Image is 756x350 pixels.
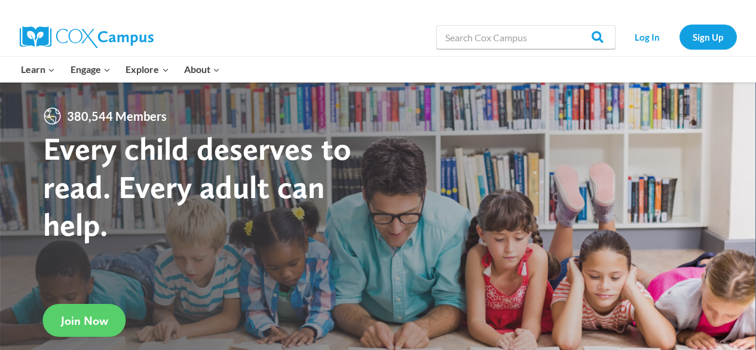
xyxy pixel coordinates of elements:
a: Sign Up [680,25,737,49]
strong: Every child deserves to read. Every adult can help. [43,129,351,244]
nav: Secondary Navigation [622,25,737,49]
span: Engage [71,62,111,77]
span: 380,544 Members [62,106,172,126]
span: Explore [126,62,169,77]
a: Join Now [43,304,126,337]
span: Join Now [61,314,108,328]
span: About [184,62,220,77]
nav: Primary Navigation [14,57,228,82]
span: Learn [21,62,55,77]
a: Log In [622,25,674,49]
img: Cox Campus [20,26,154,48]
input: Search Cox Campus [436,25,616,49]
